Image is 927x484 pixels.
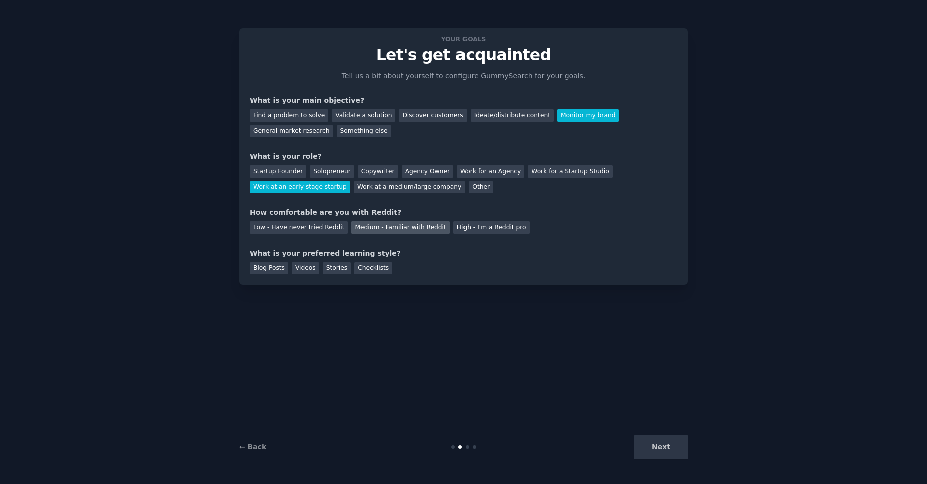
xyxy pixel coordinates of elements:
div: Medium - Familiar with Reddit [351,221,449,234]
p: Let's get acquainted [250,46,677,64]
div: Validate a solution [332,109,395,122]
div: Stories [323,262,351,275]
div: Blog Posts [250,262,288,275]
div: Low - Have never tried Reddit [250,221,348,234]
div: Videos [292,262,319,275]
div: Copywriter [358,165,398,178]
div: Ideate/distribute content [471,109,554,122]
span: Your goals [439,34,488,44]
div: General market research [250,125,333,138]
div: Something else [337,125,391,138]
div: Checklists [354,262,392,275]
div: Agency Owner [402,165,453,178]
div: Work for an Agency [457,165,524,178]
div: Solopreneur [310,165,354,178]
a: ← Back [239,443,266,451]
div: Work for a Startup Studio [528,165,612,178]
p: Tell us a bit about yourself to configure GummySearch for your goals. [337,71,590,81]
div: High - I'm a Reddit pro [453,221,530,234]
div: Work at an early stage startup [250,181,350,194]
div: Monitor my brand [557,109,619,122]
div: Work at a medium/large company [354,181,465,194]
div: How comfortable are you with Reddit? [250,207,677,218]
div: Startup Founder [250,165,306,178]
div: Find a problem to solve [250,109,328,122]
div: What is your main objective? [250,95,677,106]
div: Discover customers [399,109,467,122]
div: What is your role? [250,151,677,162]
div: What is your preferred learning style? [250,248,677,259]
div: Other [469,181,493,194]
